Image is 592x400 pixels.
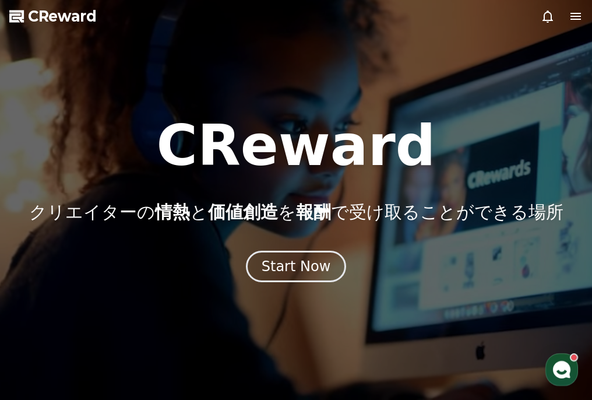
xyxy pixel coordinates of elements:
a: 설정 [150,303,224,332]
h1: CReward [156,118,435,174]
a: 대화 [77,303,150,332]
a: Start Now [246,262,347,273]
a: CReward [9,7,97,26]
span: 설정 [180,321,194,330]
span: 대화 [107,321,121,331]
button: Start Now [246,251,347,282]
span: 報酬 [296,202,331,222]
span: CReward [28,7,97,26]
span: 情熱 [155,202,190,222]
span: 홈 [37,321,44,330]
p: クリエイターの と を で受け取ることができる場所 [29,202,563,223]
span: 価値創造 [208,202,278,222]
div: Start Now [262,257,331,276]
a: 홈 [3,303,77,332]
